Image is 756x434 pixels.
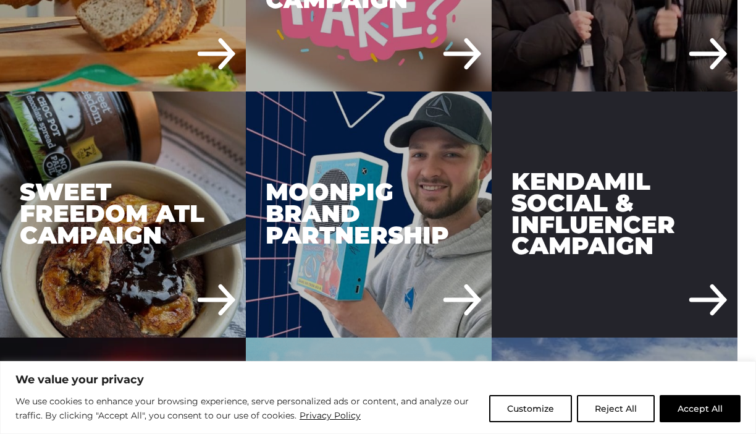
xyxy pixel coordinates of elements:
[299,408,361,423] a: Privacy Policy
[577,395,655,422] button: Reject All
[492,91,737,338] div: Kendamil Social & Influencer Campaign
[15,372,741,387] p: We value your privacy
[660,395,741,422] button: Accept All
[15,394,480,423] p: We use cookies to enhance your browsing experience, serve personalized ads or content, and analyz...
[246,91,492,338] a: Moonpig Brand Partnership Moonpig Brand Partnership
[246,91,492,338] div: Moonpig Brand Partnership
[492,91,737,338] a: Kendamil Social & Influencer Campaign Kendamil Social & Influencer Campaign
[489,395,572,422] button: Customize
